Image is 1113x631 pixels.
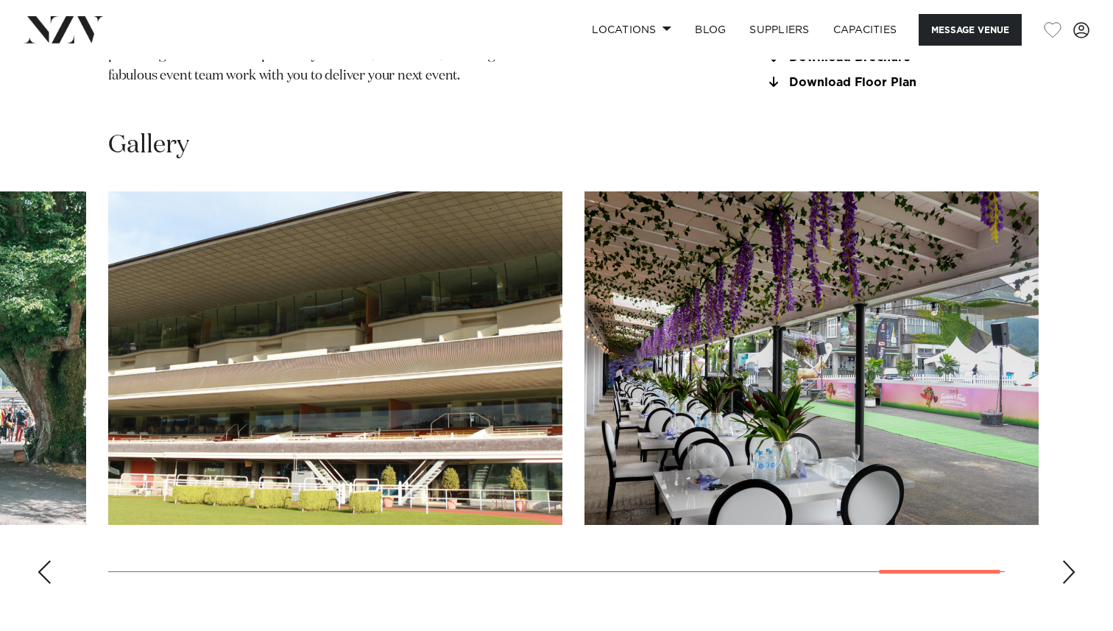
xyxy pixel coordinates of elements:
[580,14,683,46] a: Locations
[108,191,562,525] swiper-slide: 13 / 14
[683,14,738,46] a: BLOG
[919,14,1022,46] button: Message Venue
[108,129,189,162] h2: Gallery
[765,76,1005,89] a: Download Floor Plan
[821,14,909,46] a: Capacities
[24,16,104,43] img: nzv-logo.png
[738,14,821,46] a: SUPPLIERS
[584,191,1039,525] swiper-slide: 14 / 14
